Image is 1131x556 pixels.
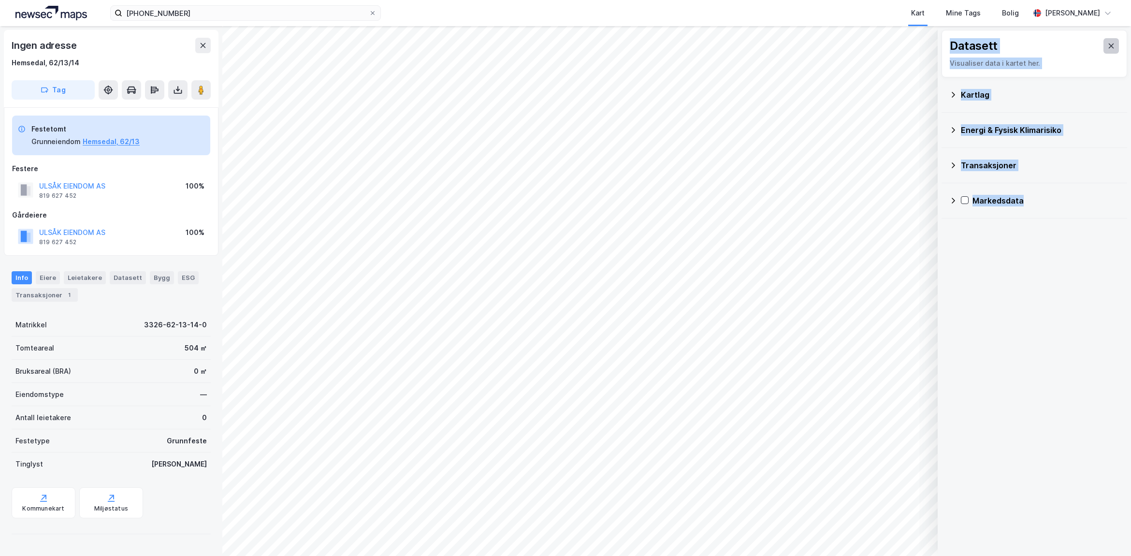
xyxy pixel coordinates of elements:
div: Miljøstatus [94,505,128,512]
div: Info [12,271,32,284]
div: 819 627 452 [39,192,76,200]
input: Søk på adresse, matrikkel, gårdeiere, leietakere eller personer [122,6,369,20]
div: Datasett [110,271,146,284]
div: 100% [186,180,204,192]
div: Ingen adresse [12,38,78,53]
div: 0 [202,412,207,424]
div: Energi & Fysisk Klimarisiko [961,124,1119,136]
iframe: Chat Widget [1083,510,1131,556]
div: Kontrollprogram for chat [1083,510,1131,556]
div: Datasett [950,38,998,54]
div: — [200,389,207,400]
div: Festetomt [31,123,140,135]
div: Transaksjoner [961,160,1119,171]
div: Visualiser data i kartet her. [950,58,1119,69]
div: Eiere [36,271,60,284]
div: 100% [186,227,204,238]
div: Grunnfeste [167,435,207,447]
div: 1 [64,290,74,300]
div: Antall leietakere [15,412,71,424]
div: Bruksareal (BRA) [15,366,71,377]
div: Bolig [1002,7,1019,19]
button: Hemsedal, 62/13 [83,136,140,147]
div: Festetype [15,435,50,447]
div: Leietakere [64,271,106,284]
div: Bygg [150,271,174,284]
div: 0 ㎡ [194,366,207,377]
div: ESG [178,271,199,284]
div: Tomteareal [15,342,54,354]
div: Kart [911,7,925,19]
div: Transaksjoner [12,288,78,302]
div: 3326-62-13-14-0 [144,319,207,331]
div: Gårdeiere [12,209,210,221]
div: [PERSON_NAME] [1045,7,1100,19]
div: Kommunekart [22,505,64,512]
div: Mine Tags [946,7,981,19]
img: logo.a4113a55bc3d86da70a041830d287a7e.svg [15,6,87,20]
div: Eiendomstype [15,389,64,400]
div: Kartlag [961,89,1119,101]
div: Markedsdata [972,195,1119,206]
div: 819 627 452 [39,238,76,246]
div: Grunneiendom [31,136,81,147]
div: Hemsedal, 62/13/14 [12,57,79,69]
div: Festere [12,163,210,175]
div: Tinglyst [15,458,43,470]
div: 504 ㎡ [185,342,207,354]
div: Matrikkel [15,319,47,331]
div: [PERSON_NAME] [151,458,207,470]
button: Tag [12,80,95,100]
